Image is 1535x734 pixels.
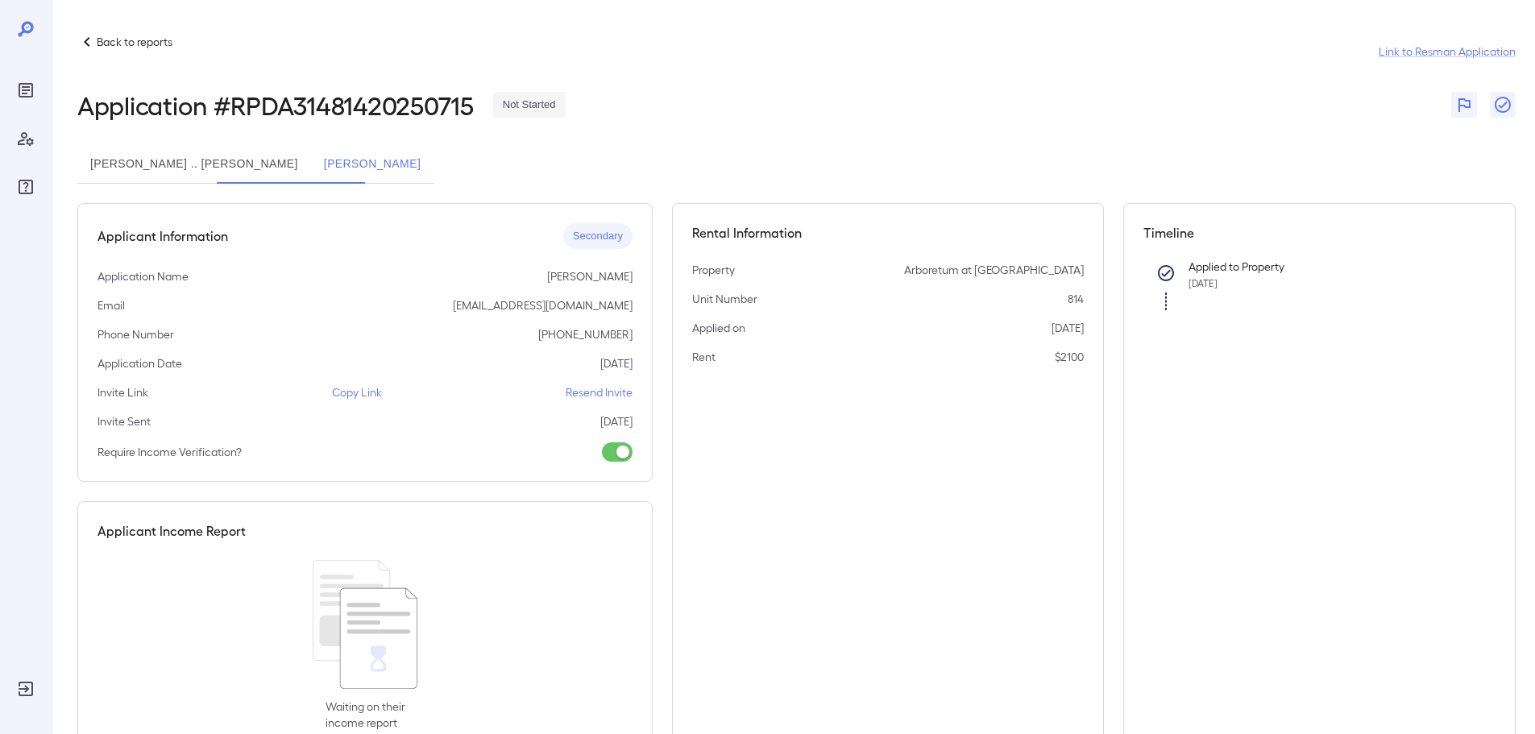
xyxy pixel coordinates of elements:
p: Applied on [692,320,745,336]
p: [EMAIL_ADDRESS][DOMAIN_NAME] [453,297,633,313]
p: Application Date [97,355,182,371]
p: [PHONE_NUMBER] [538,326,633,342]
p: Waiting on their income report [326,699,405,731]
span: Not Started [493,97,566,113]
p: Invite Link [97,384,148,400]
p: Application Name [97,268,189,284]
span: [DATE] [1189,277,1218,288]
div: Reports [13,77,39,103]
p: [DATE] [600,413,633,429]
p: Property [692,262,735,278]
p: Copy Link [332,384,382,400]
p: Applied to Property [1189,259,1471,275]
button: [PERSON_NAME] [311,145,434,184]
button: Close Report [1490,92,1516,118]
p: Require Income Verification? [97,444,242,460]
p: [DATE] [1052,320,1084,336]
p: Arboretum at [GEOGRAPHIC_DATA] [904,262,1084,278]
div: Manage Users [13,126,39,151]
p: Phone Number [97,326,174,342]
p: Email [97,297,125,313]
button: Flag Report [1451,92,1477,118]
a: Link to Resman Application [1379,44,1516,60]
p: Resend Invite [566,384,633,400]
h5: Applicant Information [97,226,228,246]
div: Log Out [13,676,39,702]
div: FAQ [13,174,39,200]
h5: Rental Information [692,223,1084,243]
h5: Applicant Income Report [97,521,246,541]
h2: Application # RPDA31481420250715 [77,90,474,119]
p: $2100 [1055,349,1084,365]
p: Unit Number [692,291,757,307]
p: [PERSON_NAME] [547,268,633,284]
p: Rent [692,349,716,365]
p: 814 [1068,291,1084,307]
button: [PERSON_NAME] .. [PERSON_NAME] [77,145,311,184]
span: Secondary [563,229,633,244]
p: [DATE] [600,355,633,371]
h5: Timeline [1143,223,1496,243]
p: Invite Sent [97,413,151,429]
p: Back to reports [97,34,172,50]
